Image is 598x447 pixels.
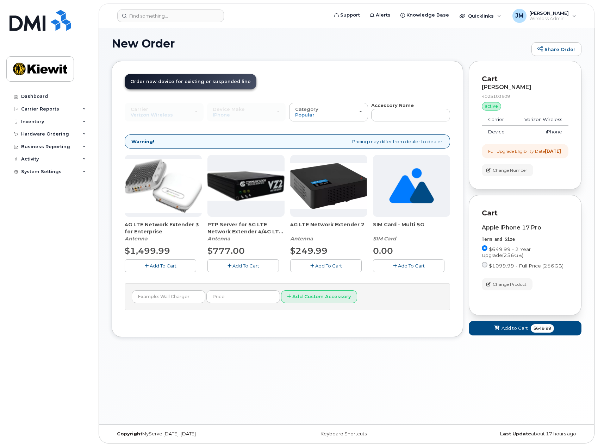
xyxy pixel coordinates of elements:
[206,290,280,303] input: Price
[513,113,568,126] td: Verizon Wireless
[373,259,444,272] button: Add To Cart
[500,431,531,436] strong: Last Update
[289,103,368,121] button: Category Popular
[425,431,581,437] div: about 17 hours ago
[117,431,142,436] strong: Copyright
[545,149,561,154] strong: [DATE]
[482,208,568,218] p: Cart
[531,42,581,56] a: Share Order
[373,246,393,256] span: 0.00
[488,148,561,154] div: Full Upgrade Eligibility Date
[482,93,568,99] div: 4025103609
[482,102,501,111] div: active
[373,221,450,242] div: SIM Card - Multi 5G
[207,171,285,201] img: Casa_Sysem.png
[531,324,554,333] span: $649.99
[482,84,568,90] div: [PERSON_NAME]
[493,167,527,174] span: Change Number
[125,259,196,272] button: Add To Cart
[373,235,396,242] em: SIM Card
[482,245,487,251] input: $649.99 - 2 Year Upgrade(256GB)
[389,155,434,217] img: no_image_found-2caef05468ed5679b831cfe6fc140e25e0c280774317ffc20a367ab7fd17291e.png
[207,235,230,242] em: Antenna
[125,235,148,242] em: Antenna
[281,290,357,303] button: Add Custom Accessory
[207,221,285,242] div: PTP Server for 5G LTE Network Extender 4/4G LTE Network Extender 3
[493,281,527,288] span: Change Product
[482,225,568,231] div: Apple iPhone 17 Pro
[513,126,568,138] td: iPhone
[567,416,593,442] iframe: Messenger Launcher
[482,126,513,138] td: Device
[125,246,170,256] span: $1,499.99
[112,431,268,437] div: MyServe [DATE]–[DATE]
[315,263,342,269] span: Add To Cart
[295,106,318,112] span: Category
[398,263,425,269] span: Add To Cart
[132,290,205,303] input: Example: Wall Charger
[482,164,533,176] button: Change Number
[482,246,531,258] span: $649.99 - 2 Year Upgrade(256GB)
[207,246,245,256] span: $777.00
[482,262,487,267] input: $1099.99 - Full Price (256GB)
[482,278,532,290] button: Change Product
[320,431,367,436] a: Keyboard Shortcuts
[232,263,259,269] span: Add To Cart
[290,163,367,209] img: 4glte_extender.png
[482,74,568,84] p: Cart
[482,113,513,126] td: Carrier
[125,221,202,235] span: 4G LTE Network Extender 3 for Enterprise
[112,37,528,50] h1: New Order
[371,102,414,108] strong: Accessory Name
[295,112,314,118] span: Popular
[290,221,367,235] span: 4G LTE Network Extender 2
[290,235,313,242] em: Antenna
[207,259,279,272] button: Add To Cart
[130,79,251,84] span: Order new device for existing or suspended line
[482,237,568,243] div: Term and Size
[125,159,202,213] img: casa.png
[131,138,154,145] strong: Warning!
[207,221,285,235] span: PTP Server for 5G LTE Network Extender 4/4G LTE Network Extender 3
[469,321,581,335] button: Add to Cart $649.99
[125,221,202,242] div: 4G LTE Network Extender 3 for Enterprise
[290,259,362,272] button: Add To Cart
[150,263,176,269] span: Add To Cart
[489,263,563,269] span: $1099.99 - Full Price (256GB)
[373,221,450,235] span: SIM Card - Multi 5G
[125,134,450,149] div: Pricing may differ from dealer to dealer!
[290,246,328,256] span: $249.99
[502,325,528,332] span: Add to Cart
[290,221,367,242] div: 4G LTE Network Extender 2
